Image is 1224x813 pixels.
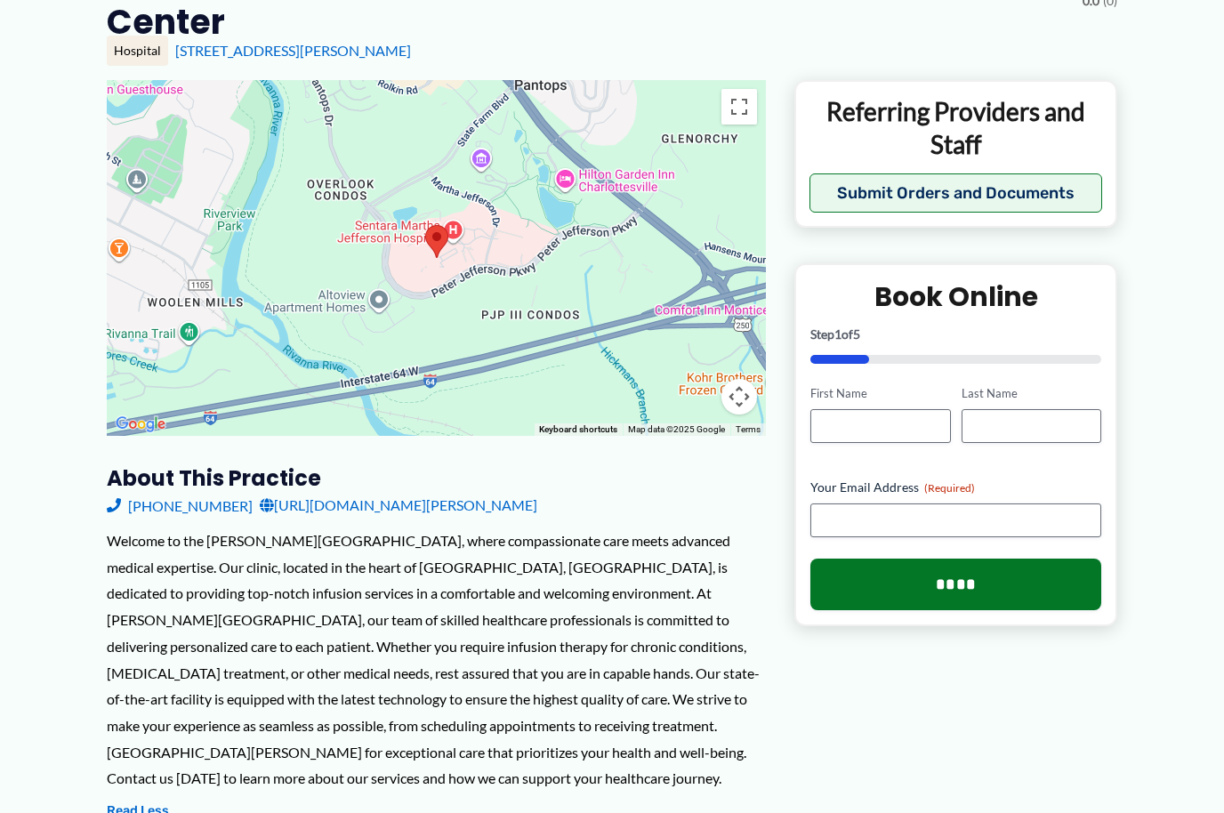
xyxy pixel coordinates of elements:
[809,173,1102,213] button: Submit Orders and Documents
[107,36,168,66] div: Hospital
[628,424,725,434] span: Map data ©2025 Google
[736,424,761,434] a: Terms (opens in new tab)
[810,328,1101,341] p: Step of
[107,464,766,492] h3: About this practice
[810,279,1101,314] h2: Book Online
[260,492,537,519] a: [URL][DOMAIN_NAME][PERSON_NAME]
[810,385,950,402] label: First Name
[834,326,841,342] span: 1
[962,385,1101,402] label: Last Name
[721,89,757,125] button: Toggle fullscreen view
[107,492,253,519] a: [PHONE_NUMBER]
[539,423,617,436] button: Keyboard shortcuts
[107,527,766,792] div: Welcome to the [PERSON_NAME][GEOGRAPHIC_DATA], where compassionate care meets advanced medical ex...
[721,379,757,415] button: Map camera controls
[809,95,1102,160] p: Referring Providers and Staff
[111,413,170,436] a: Open this area in Google Maps (opens a new window)
[175,42,411,59] a: [STREET_ADDRESS][PERSON_NAME]
[810,479,1101,496] label: Your Email Address
[853,326,860,342] span: 5
[924,481,975,495] span: (Required)
[111,413,170,436] img: Google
